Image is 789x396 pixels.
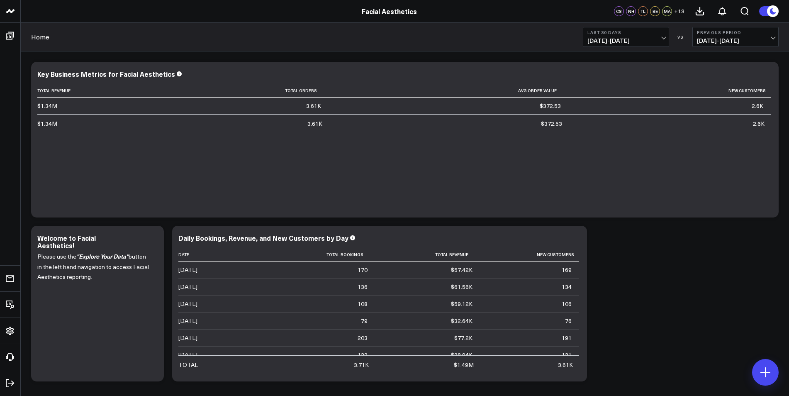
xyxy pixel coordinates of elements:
div: NH [626,6,636,16]
div: Daily Bookings, Revenue, and New Customers by Day [178,233,348,242]
div: $77.2K [454,334,472,342]
div: MA [662,6,672,16]
th: Total Revenue [37,84,120,98]
span: + 13 [674,8,684,14]
div: 3.61K [558,361,573,369]
div: 106 [562,300,572,308]
div: $38.94K [451,351,472,359]
div: $32.64K [451,317,472,325]
a: Facial Aesthetics [362,7,417,16]
div: 3.61K [306,102,321,110]
button: +13 [674,6,684,16]
div: $61.56K [451,283,472,291]
button: Last 30 Days[DATE]-[DATE] [583,27,669,47]
div: 169 [562,266,572,274]
div: Please use the button in the left hand navigation to access Facial Aesthetics reporting. [37,251,158,373]
b: Last 30 Days [587,30,665,35]
th: Avg Order Value [329,84,568,98]
th: New Customers [480,248,579,262]
div: CS [614,6,624,16]
div: 136 [358,283,368,291]
div: $372.53 [540,102,561,110]
div: [DATE] [178,283,197,291]
div: BE [650,6,660,16]
th: Total Revenue [375,248,480,262]
div: $372.53 [541,120,562,128]
div: VS [673,34,688,39]
div: Welcome to Facial Aesthetics! [37,233,96,250]
th: Date [178,248,261,262]
div: 3.61K [307,120,322,128]
div: 191 [562,334,572,342]
div: $59.12K [451,300,472,308]
div: 2.6K [752,102,763,110]
div: 2.6K [753,120,765,128]
div: [DATE] [178,351,197,359]
div: $57.42K [451,266,472,274]
div: 121 [562,351,572,359]
button: Previous Period[DATE]-[DATE] [692,27,779,47]
div: [DATE] [178,317,197,325]
div: 108 [358,300,368,308]
div: 79 [361,317,368,325]
div: [DATE] [178,300,197,308]
div: TOTAL [178,361,198,369]
i: "Explore Your Data" [76,252,129,260]
div: $1.49M [454,361,474,369]
div: [DATE] [178,266,197,274]
div: 122 [358,351,368,359]
b: Previous Period [697,30,774,35]
div: 134 [562,283,572,291]
th: Total Bookings [261,248,375,262]
div: $1.34M [37,102,57,110]
div: TL [638,6,648,16]
div: [DATE] [178,334,197,342]
a: Home [31,32,49,42]
div: $1.34M [37,120,57,128]
div: 170 [358,266,368,274]
div: 3.71K [354,361,369,369]
th: New Customers [568,84,771,98]
span: [DATE] - [DATE] [697,37,774,44]
span: [DATE] - [DATE] [587,37,665,44]
div: 203 [358,334,368,342]
div: Key Business Metrics for Facial Aesthetics [37,69,175,78]
th: Total Orders [120,84,329,98]
div: 76 [565,317,572,325]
